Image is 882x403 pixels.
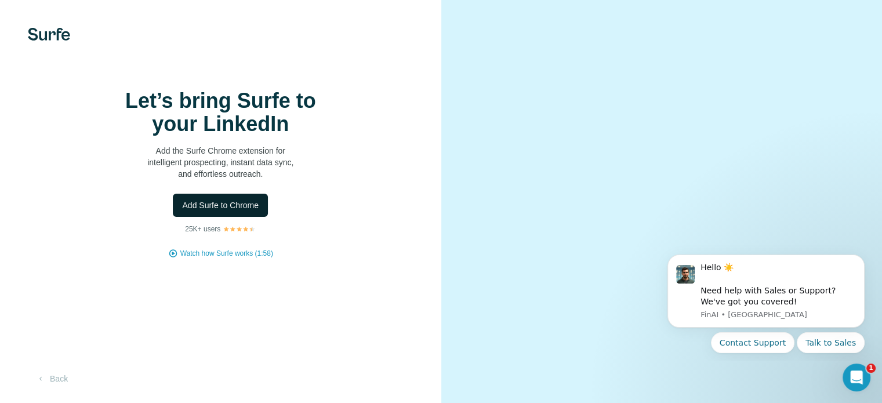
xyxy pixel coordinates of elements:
iframe: Intercom notifications mensaje [650,245,882,360]
iframe: Intercom live chat [843,364,870,391]
button: Back [28,368,76,389]
p: 25K+ users [185,224,220,234]
img: Rating Stars [223,226,256,233]
h1: Let’s bring Surfe to your LinkedIn [104,89,336,136]
img: Surfe's logo [28,28,70,41]
button: Add Surfe to Chrome [173,194,268,217]
button: Watch how Surfe works (1:58) [180,248,273,259]
span: 1 [866,364,876,373]
p: Add the Surfe Chrome extension for intelligent prospecting, instant data sync, and effortless out... [104,145,336,180]
span: Add Surfe to Chrome [182,199,259,211]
